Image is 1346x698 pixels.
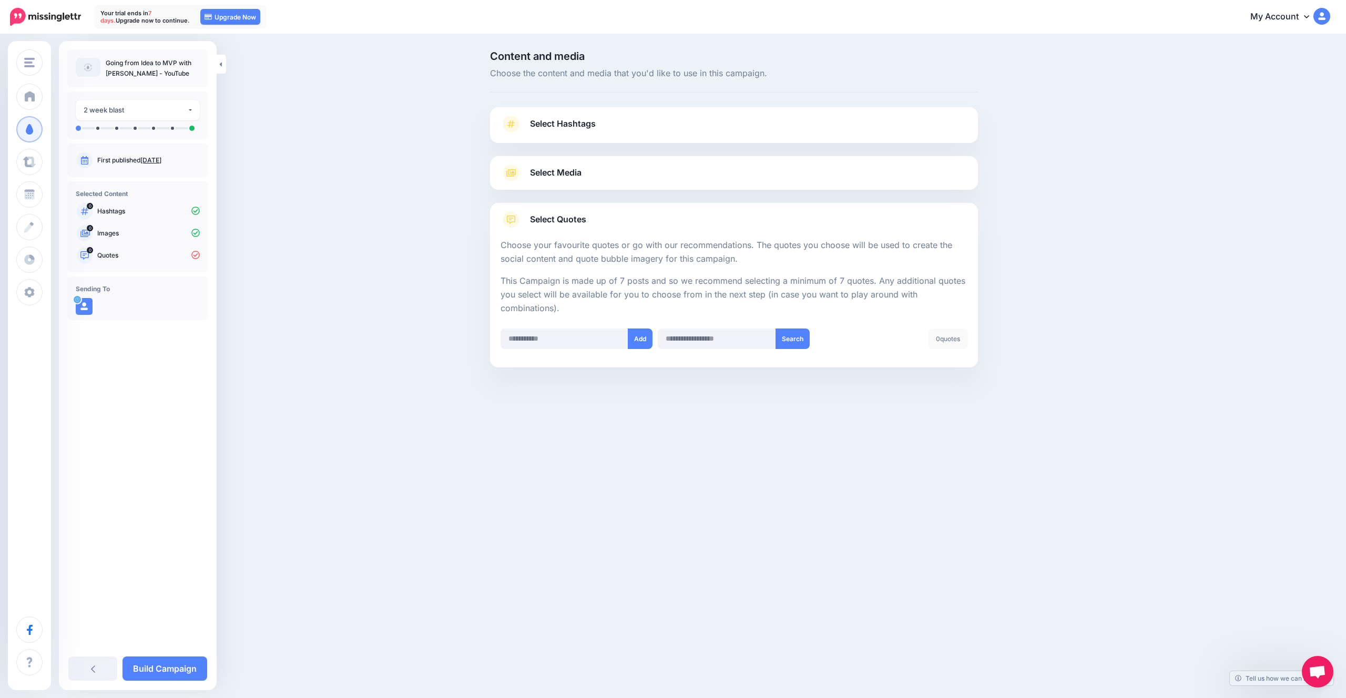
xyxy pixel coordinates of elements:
h4: Sending To [76,285,200,293]
a: My Account [1240,4,1330,30]
span: 0 [87,247,93,253]
span: Choose the content and media that you'd like to use in this campaign. [490,67,978,80]
button: Add [628,329,652,349]
a: Open chat [1302,656,1333,687]
p: Quotes [97,251,200,260]
span: 0 [87,225,93,231]
p: Hashtags [97,207,200,216]
span: 7 days. [100,9,151,24]
h4: Selected Content [76,190,200,198]
span: Select Quotes [530,212,586,227]
span: Content and media [490,51,978,61]
img: article-default-image-icon.png [76,58,100,77]
div: 2 week blast [84,104,187,116]
img: menu.png [24,58,35,67]
div: Select Quotes [501,239,967,367]
a: Select Quotes [501,211,967,239]
p: Images [97,229,200,238]
p: This Campaign is made up of 7 posts and so we recommend selecting a minimum of 7 quotes. Any addi... [501,274,967,315]
div: quotes [928,329,968,349]
img: Missinglettr [10,8,81,26]
p: First published [97,156,200,165]
a: Upgrade Now [200,9,260,25]
p: Going from Idea to MVP with [PERSON_NAME] - YouTube [106,58,200,79]
img: user_default_image.png [76,298,93,315]
button: Search [776,329,810,349]
a: Select Hashtags [501,116,967,143]
a: Tell us how we can improve [1230,671,1333,685]
span: Select Media [530,166,582,180]
span: 0 [87,203,93,209]
span: Select Hashtags [530,117,596,131]
a: [DATE] [140,156,161,164]
a: Select Media [501,165,967,181]
p: Your trial ends in Upgrade now to continue. [100,9,190,24]
span: 0 [936,335,940,343]
p: Choose your favourite quotes or go with our recommendations. The quotes you choose will be used t... [501,239,967,266]
button: 2 week blast [76,100,200,120]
